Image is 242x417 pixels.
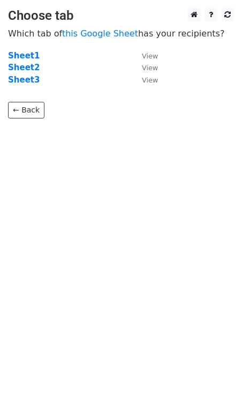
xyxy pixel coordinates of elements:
[131,75,158,85] a: View
[8,75,40,85] a: Sheet3
[8,63,40,72] a: Sheet2
[142,52,158,60] small: View
[131,63,158,72] a: View
[142,76,158,84] small: View
[8,51,40,61] a: Sheet1
[142,64,158,72] small: View
[131,51,158,61] a: View
[8,102,44,118] a: ← Back
[8,8,234,24] h3: Choose tab
[8,28,234,39] p: Which tab of has your recipients?
[62,28,138,39] a: this Google Sheet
